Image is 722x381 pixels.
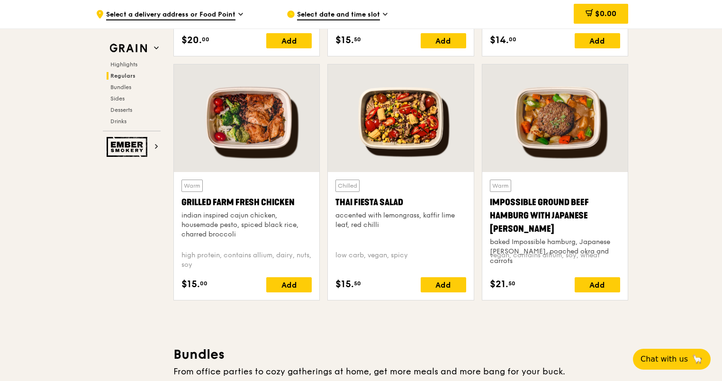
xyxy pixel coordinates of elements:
[490,277,508,291] span: $21.
[181,196,312,209] div: Grilled Farm Fresh Chicken
[297,10,380,20] span: Select date and time slot
[106,10,235,20] span: Select a delivery address or Food Point
[490,180,511,192] div: Warm
[421,277,466,292] div: Add
[508,280,515,287] span: 50
[110,107,132,113] span: Desserts
[110,95,125,102] span: Sides
[421,33,466,48] div: Add
[181,180,203,192] div: Warm
[595,9,616,18] span: $0.00
[490,33,509,47] span: $14.
[107,40,150,57] img: Grain web logo
[110,61,137,68] span: Highlights
[173,346,628,363] h3: Bundles
[335,277,354,291] span: $15.
[490,251,620,270] div: vegan, contains allium, soy, wheat
[575,277,620,292] div: Add
[335,211,466,230] div: accented with lemongrass, kaffir lime leaf, red chilli
[181,277,200,291] span: $15.
[633,349,711,370] button: Chat with us🦙
[200,280,208,287] span: 00
[110,118,126,125] span: Drinks
[692,354,703,365] span: 🦙
[575,33,620,48] div: Add
[110,84,131,91] span: Bundles
[202,36,209,43] span: 00
[335,251,466,270] div: low carb, vegan, spicy
[173,365,628,378] div: From office parties to cozy gatherings at home, get more meals and more bang for your buck.
[266,33,312,48] div: Add
[181,211,312,239] div: indian inspired cajun chicken, housemade pesto, spiced black rice, charred broccoli
[354,36,361,43] span: 50
[490,196,620,236] div: Impossible Ground Beef Hamburg with Japanese [PERSON_NAME]
[490,237,620,266] div: baked Impossible hamburg, Japanese [PERSON_NAME], poached okra and carrots
[509,36,516,43] span: 00
[641,354,688,365] span: Chat with us
[110,73,135,79] span: Regulars
[335,33,354,47] span: $15.
[266,277,312,292] div: Add
[107,137,150,157] img: Ember Smokery web logo
[181,251,312,270] div: high protein, contains allium, dairy, nuts, soy
[181,33,202,47] span: $20.
[335,180,360,192] div: Chilled
[354,280,361,287] span: 50
[335,196,466,209] div: Thai Fiesta Salad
